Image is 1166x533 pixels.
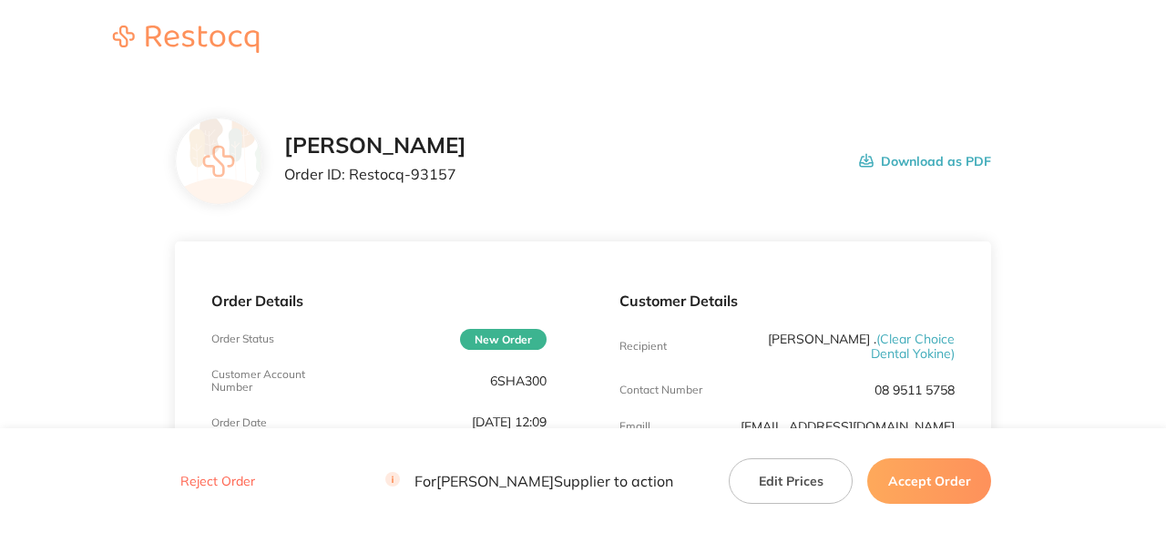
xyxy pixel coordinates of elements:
button: Accept Order [867,457,991,503]
p: Customer Account Number [211,368,323,394]
img: Restocq logo [95,26,277,53]
p: Order Details [211,292,547,309]
span: ( Clear Choice Dental Yokine ) [871,331,955,362]
button: Edit Prices [729,457,853,503]
p: [DATE] 12:09 [472,415,547,429]
p: Emaill [619,420,650,433]
span: New Order [460,329,547,350]
button: Reject Order [175,473,261,489]
p: Recipient [619,340,667,353]
p: 6SHA300 [490,374,547,388]
h2: [PERSON_NAME] [284,133,466,159]
p: Customer Details [619,292,955,309]
a: [EMAIL_ADDRESS][DOMAIN_NAME] [741,418,955,435]
p: Order ID: Restocq- 93157 [284,166,466,182]
p: Order Date [211,416,267,429]
button: Download as PDF [859,133,991,190]
p: 08 9511 5758 [874,383,955,397]
p: For [PERSON_NAME] Supplier to action [385,472,673,489]
p: Contact Number [619,384,702,396]
p: Order Status [211,333,274,345]
p: [PERSON_NAME] . [731,332,955,361]
a: Restocq logo [95,26,277,56]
